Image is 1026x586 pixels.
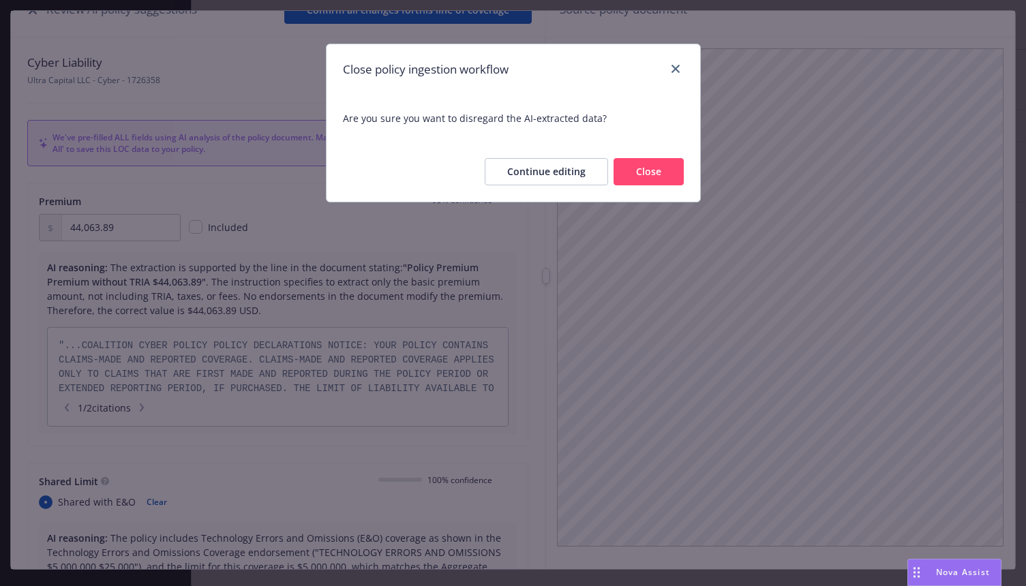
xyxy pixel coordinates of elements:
span: Nova Assist [936,566,990,578]
a: close [667,61,684,77]
button: Nova Assist [907,559,1001,586]
span: Are you sure you want to disregard the AI-extracted data? [343,111,684,125]
button: Continue editing [485,158,608,185]
button: Close [614,158,684,185]
div: Drag to move [908,559,925,585]
h1: Close policy ingestion workflow [343,61,509,78]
